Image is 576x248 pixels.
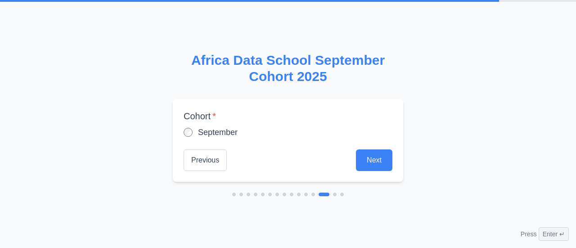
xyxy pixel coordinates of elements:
label: Cohort [184,110,392,122]
div: Press [521,227,569,241]
span: Enter ↵ [539,227,569,241]
button: Next [356,149,392,171]
label: September [198,126,238,139]
h2: Africa Data School September Cohort 2025 [173,52,403,85]
button: Previous [184,149,227,171]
